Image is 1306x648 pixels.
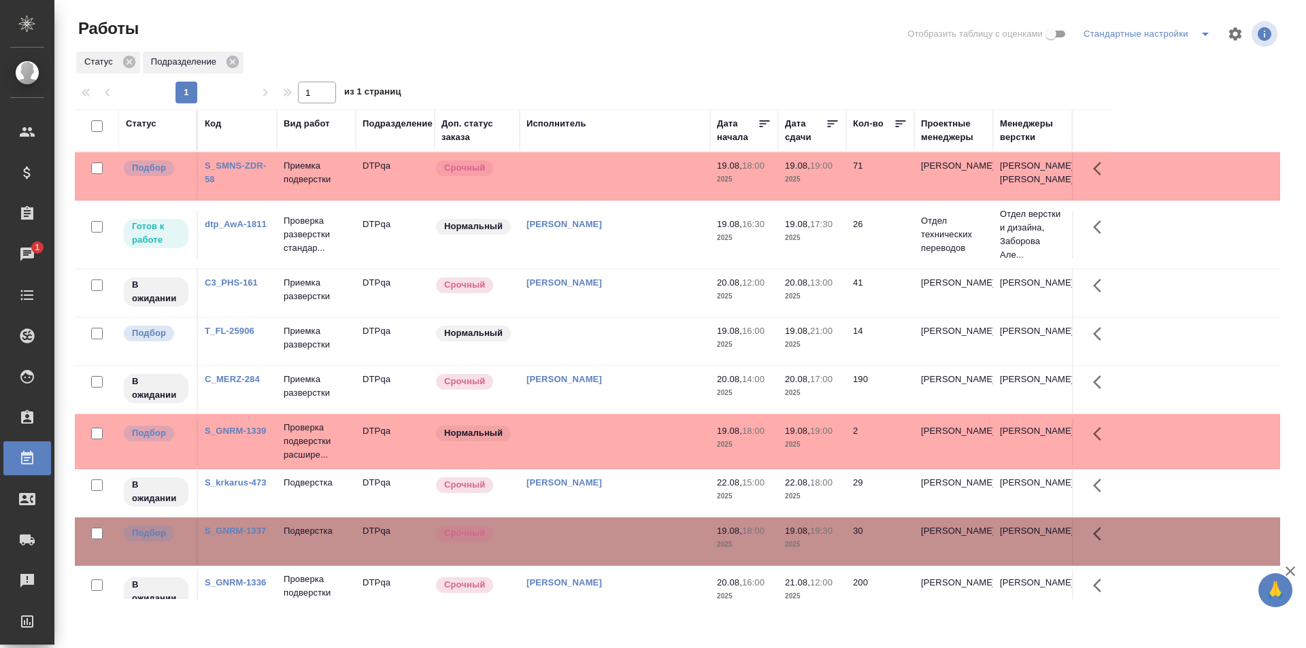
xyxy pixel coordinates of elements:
[132,161,166,175] p: Подбор
[132,326,166,340] p: Подбор
[284,373,349,400] p: Приемка разверстки
[785,338,839,352] p: 2025
[810,374,833,384] p: 17:00
[76,52,140,73] div: Статус
[1000,373,1065,386] p: [PERSON_NAME]
[356,269,435,317] td: DTPqa
[122,524,190,543] div: Можно подбирать исполнителей
[84,55,118,69] p: Статус
[1085,366,1118,398] button: Здесь прячутся важные кнопки
[205,219,267,229] a: dtp_AwA-1811
[132,220,180,247] p: Готов к работе
[785,426,810,436] p: 19.08,
[444,526,485,540] p: Срочный
[907,27,1043,41] span: Отобразить таблицу с оценками
[785,219,810,229] p: 19.08,
[810,426,833,436] p: 19:00
[846,417,914,465] td: 2
[785,326,810,336] p: 19.08,
[810,219,833,229] p: 17:30
[205,277,258,288] a: C3_PHS-161
[205,326,254,336] a: T_FL-25906
[717,173,771,186] p: 2025
[122,324,190,343] div: Можно подбирать исполнителей
[846,569,914,617] td: 200
[1000,576,1065,590] p: [PERSON_NAME]
[785,277,810,288] p: 20.08,
[284,214,349,255] p: Проверка разверстки стандар...
[3,237,51,271] a: 1
[717,231,771,245] p: 2025
[853,117,884,131] div: Кол-во
[284,421,349,462] p: Проверка подверстки расшире...
[1264,576,1287,604] span: 🙏
[1085,211,1118,243] button: Здесь прячутся важные кнопки
[356,569,435,617] td: DTPqa
[1085,269,1118,302] button: Здесь прячутся важные кнопки
[1085,152,1118,185] button: Здесь прячутся важные кнопки
[205,577,266,587] a: S_GNRM-1336
[444,326,503,340] p: Нормальный
[717,386,771,400] p: 2025
[1000,159,1065,186] p: [PERSON_NAME], [PERSON_NAME]
[1252,21,1280,47] span: Посмотреть информацию
[717,277,742,288] p: 20.08,
[444,161,485,175] p: Срочный
[122,576,190,608] div: Исполнитель назначен, приступать к работе пока рано
[785,438,839,451] p: 2025
[444,375,485,388] p: Срочный
[284,573,349,613] p: Проверка подверстки стандар...
[1085,569,1118,602] button: Здесь прячутся важные кнопки
[810,577,833,587] p: 12:00
[742,219,765,229] p: 16:30
[846,211,914,258] td: 26
[344,84,401,103] span: из 1 страниц
[122,159,190,177] div: Можно подбирать исполнителей
[132,375,180,402] p: В ожидании
[914,366,993,413] td: [PERSON_NAME]
[205,374,260,384] a: C_MERZ-284
[914,417,993,465] td: [PERSON_NAME]
[1000,424,1065,438] p: [PERSON_NAME]
[785,160,810,171] p: 19.08,
[846,469,914,517] td: 29
[1000,476,1065,490] p: [PERSON_NAME]
[717,374,742,384] p: 20.08,
[526,374,602,384] a: [PERSON_NAME]
[1258,573,1292,607] button: 🙏
[205,477,267,488] a: S_krkarus-473
[284,276,349,303] p: Приемка разверстки
[122,476,190,508] div: Исполнитель назначен, приступать к работе пока рано
[785,538,839,551] p: 2025
[1080,23,1219,45] div: split button
[717,538,771,551] p: 2025
[75,18,139,39] span: Работы
[742,577,765,587] p: 16:00
[785,590,839,603] p: 2025
[914,517,993,565] td: [PERSON_NAME]
[717,526,742,536] p: 19.08,
[717,160,742,171] p: 19.08,
[356,469,435,517] td: DTPqa
[132,578,180,605] p: В ожидании
[122,424,190,443] div: Можно подбирать исполнителей
[1000,324,1065,338] p: [PERSON_NAME]
[132,278,180,305] p: В ожидании
[356,517,435,565] td: DTPqa
[785,577,810,587] p: 21.08,
[1000,276,1065,290] p: [PERSON_NAME]
[27,241,48,254] span: 1
[284,159,349,186] p: Приемка подверстки
[742,426,765,436] p: 18:00
[785,526,810,536] p: 19.08,
[846,366,914,413] td: 190
[526,577,602,587] a: [PERSON_NAME]
[205,526,266,536] a: S_GNRM-1337
[284,476,349,490] p: Подверстка
[742,160,765,171] p: 18:00
[914,569,993,617] td: [PERSON_NAME]
[1000,117,1065,144] div: Менеджеры верстки
[284,117,330,131] div: Вид работ
[284,324,349,352] p: Приемка разверстки
[785,386,839,400] p: 2025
